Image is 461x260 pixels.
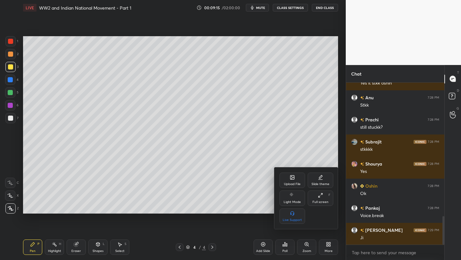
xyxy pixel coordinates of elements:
div: Light Mode [284,200,301,204]
div: Live Support [283,218,302,222]
div: F [328,193,330,197]
div: Slide theme [311,183,329,186]
div: Full screen [312,200,328,204]
div: Upload File [284,183,301,186]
